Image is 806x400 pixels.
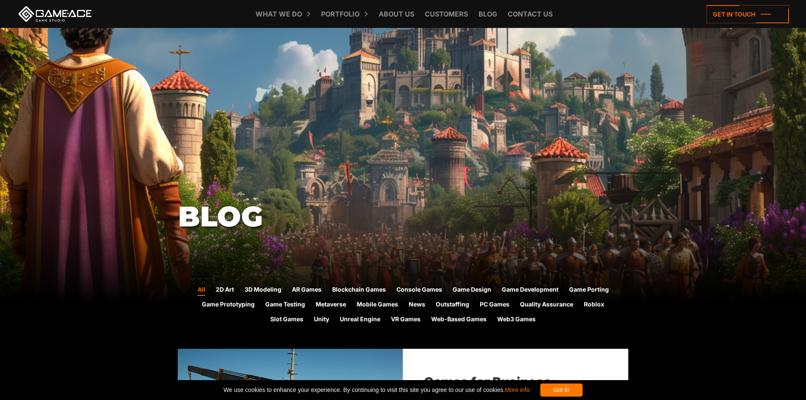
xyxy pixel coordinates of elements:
a: Roblox [584,300,604,311]
span: We use cookies to enhance your experience. By continuing to visit this site you agree to our use ... [223,383,529,397]
a: News [409,300,425,311]
a: Game Prototyping [202,300,255,311]
div: Got it! [540,383,583,397]
a: Outstaffing [436,300,469,311]
a: Unreal Engine [340,314,380,326]
a: Game Testing [265,300,305,311]
a: 2D Art [216,285,234,296]
a: 3D Modeling [245,285,281,296]
a: PC Games [480,300,509,311]
a: More info [505,386,529,393]
a: Web3 Games [497,314,536,326]
a: Unity [314,314,329,326]
a: AR Games [292,285,322,296]
a: Game Porting [569,285,609,296]
a: Game Development [502,285,558,296]
h1: Blog [178,201,629,232]
a: Web-Based Games [431,314,487,326]
a: Quality Assurance [520,300,573,311]
a: Get in touch [707,5,789,23]
a: Slot Games [270,314,303,326]
a: Blockchain Games [332,285,386,296]
a: Mobile Games [357,300,398,311]
a: VR Games [391,314,421,326]
a: Console Games [396,285,442,296]
a: Game Design [453,285,491,296]
a: Metaverse [316,300,346,311]
a: All [198,285,205,296]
